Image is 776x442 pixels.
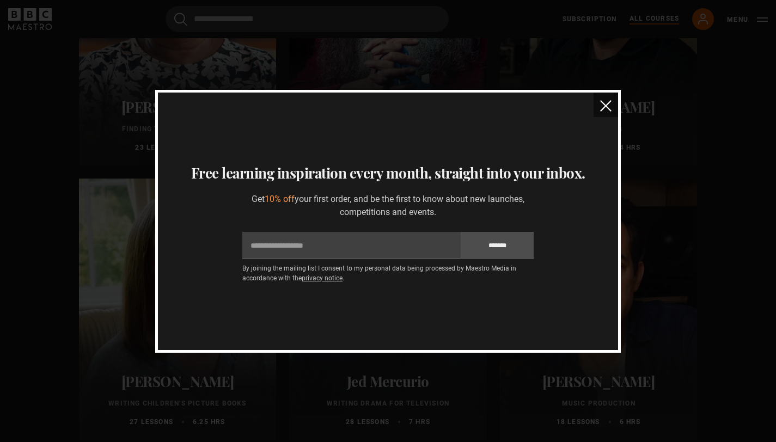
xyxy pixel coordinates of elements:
[594,93,618,117] button: close
[242,193,534,219] p: Get your first order, and be the first to know about new launches, competitions and events.
[242,263,534,283] p: By joining the mailing list I consent to my personal data being processed by Maestro Media in acc...
[171,162,605,184] h3: Free learning inspiration every month, straight into your inbox.
[265,194,295,204] span: 10% off
[302,274,343,282] a: privacy notice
